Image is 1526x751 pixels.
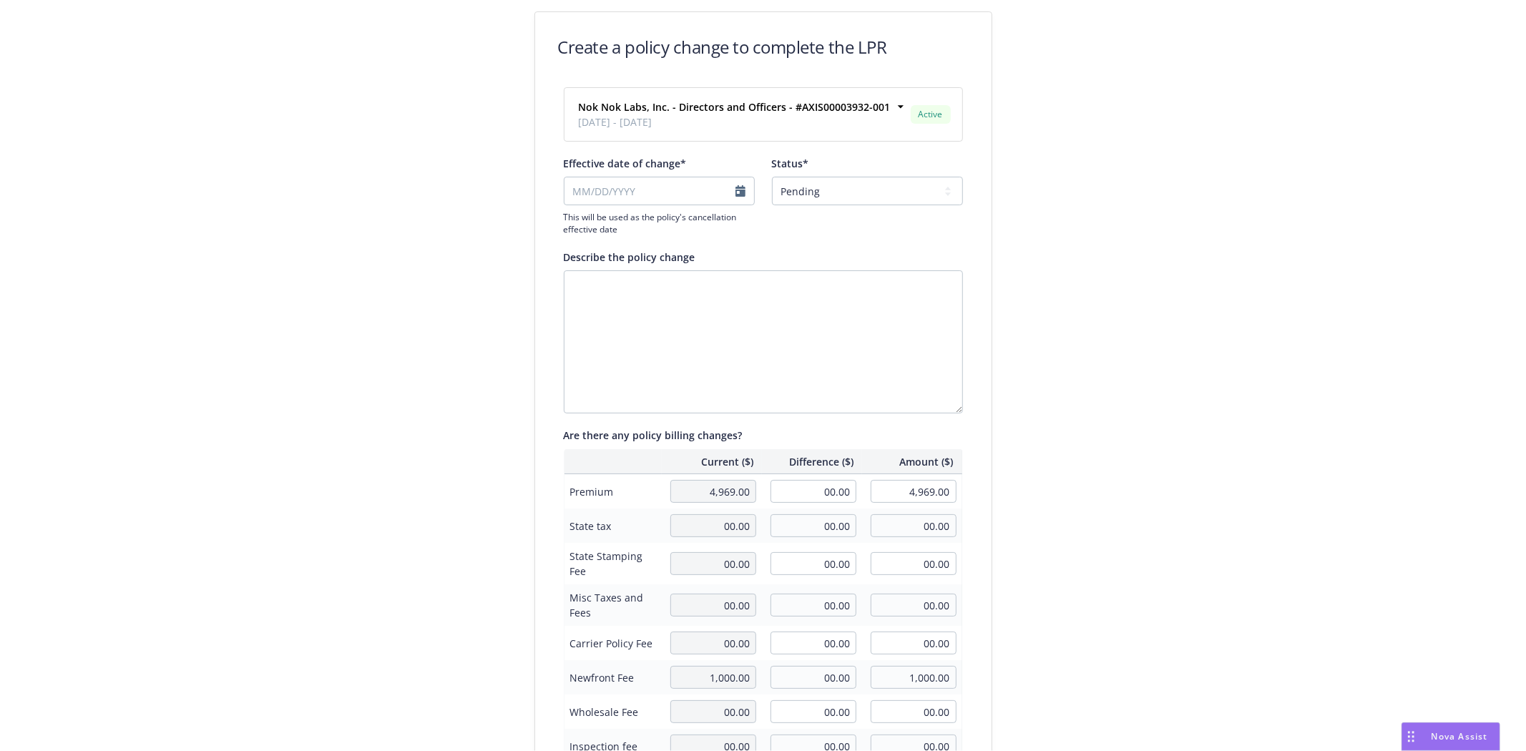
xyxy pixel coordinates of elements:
span: Effective date of change* [564,157,687,170]
div: Drag to move [1402,723,1420,750]
span: Active [916,108,945,121]
h1: Create a policy change to complete the LPR [558,35,887,59]
span: Premium [570,484,657,499]
span: Newfront Fee [570,670,657,685]
button: Nova Assist [1402,722,1500,751]
span: Wholesale Fee [570,705,657,720]
input: MM/DD/YYYY [564,177,755,205]
span: State Stamping Fee [570,549,657,579]
span: Difference ($) [771,454,854,469]
span: Misc Taxes and Fees [570,590,657,620]
span: Carrier Policy Fee [570,636,657,651]
span: Current ($) [670,454,753,469]
span: Are there any policy billing changes? [564,428,743,442]
span: Status* [772,157,809,170]
strong: Nok Nok Labs, Inc. - Directors and Officers - #AXIS00003932-001 [579,100,891,114]
span: [DATE] - [DATE] [579,114,891,129]
span: This will be used as the policy's cancellation effective date [564,211,755,235]
span: Nova Assist [1432,730,1488,742]
span: Describe the policy change [564,250,695,264]
span: Amount ($) [871,454,954,469]
span: State tax [570,519,657,534]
